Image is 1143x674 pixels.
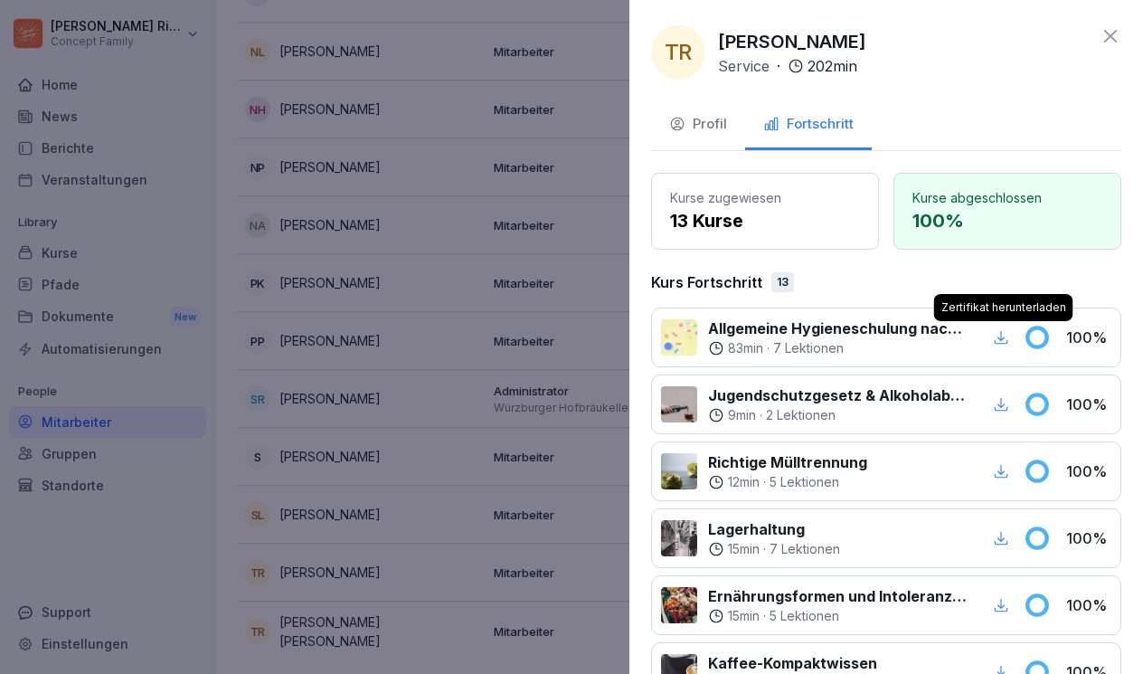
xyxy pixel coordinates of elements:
[708,585,968,607] p: Ernährungsformen und Intoleranzen verstehen
[708,339,968,357] div: ·
[770,607,839,625] p: 5 Lektionen
[1066,460,1111,482] p: 100 %
[1066,527,1111,549] p: 100 %
[670,188,860,207] p: Kurse zugewiesen
[708,451,867,473] p: Richtige Mülltrennung
[728,339,763,357] p: 83 min
[1066,394,1111,415] p: 100 %
[669,114,727,135] div: Profil
[708,652,877,674] p: Kaffee-Kompaktwissen
[708,318,968,339] p: Allgemeine Hygieneschulung nach LMHV §4 & gemäß §43 IFSG
[718,55,770,77] p: Service
[770,473,839,491] p: 5 Lektionen
[670,207,860,234] p: 13 Kurse
[651,101,745,150] button: Profil
[912,207,1102,234] p: 100 %
[766,406,836,424] p: 2 Lektionen
[651,271,762,293] p: Kurs Fortschritt
[808,55,857,77] p: 202 min
[763,114,854,135] div: Fortschritt
[708,518,840,540] p: Lagerhaltung
[708,406,968,424] div: ·
[912,188,1102,207] p: Kurse abgeschlossen
[773,339,844,357] p: 7 Lektionen
[708,607,968,625] div: ·
[934,294,1073,321] div: Zertifikat herunterladen
[708,473,867,491] div: ·
[1066,327,1111,348] p: 100 %
[728,406,756,424] p: 9 min
[651,25,705,80] div: TR
[770,540,840,558] p: 7 Lektionen
[718,28,866,55] p: [PERSON_NAME]
[708,384,968,406] p: Jugendschutzgesetz & Alkoholabgabe in der Gastronomie 🧒🏽
[771,272,794,292] div: 13
[728,473,760,491] p: 12 min
[718,55,857,77] div: ·
[728,607,760,625] p: 15 min
[708,540,840,558] div: ·
[728,540,760,558] p: 15 min
[1066,594,1111,616] p: 100 %
[745,101,872,150] button: Fortschritt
